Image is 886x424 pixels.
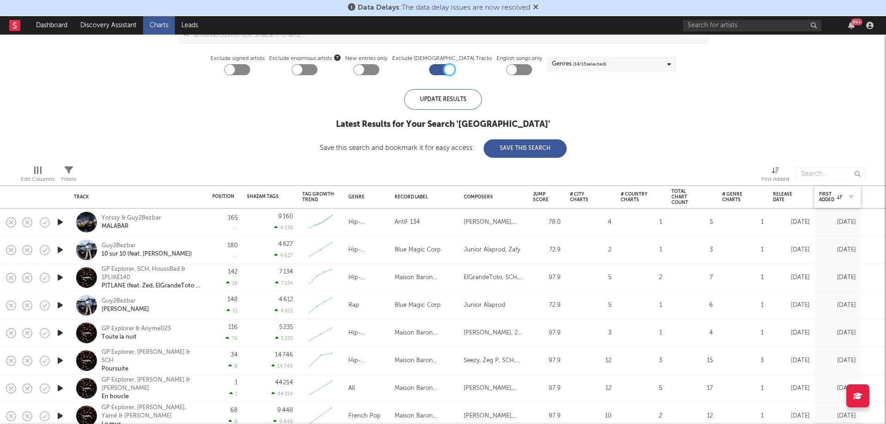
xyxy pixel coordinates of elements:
[102,325,171,333] div: GP Explorer & Anyme023
[533,191,549,203] div: Jump Score
[348,355,385,366] div: Hip-Hop/Rap
[671,411,713,422] div: 12
[102,214,161,222] div: Yorssy & Guy2Bezbar
[621,217,662,228] div: 1
[102,348,201,365] div: GP Explorer, [PERSON_NAME] & SCH
[464,194,519,200] div: Composers
[773,191,796,203] div: Release Date
[464,245,520,256] div: Junior Alaprod, Zafy
[819,328,856,339] div: [DATE]
[533,383,561,394] div: 97.9
[819,191,842,203] div: First Added
[395,194,450,200] div: Record Label
[348,328,385,339] div: Hip-Hop/Rap
[102,333,171,341] div: Toute la nuit
[102,393,201,401] div: En boucle
[395,355,455,366] div: Maison Baron [PERSON_NAME]
[847,192,856,202] button: Filter by First Added
[231,352,238,358] div: 34
[348,300,359,311] div: Rap
[102,325,171,341] a: GP Explorer & Anyme023Toute la nuit
[464,328,524,339] div: [PERSON_NAME], 2k on the track, [PERSON_NAME], Anyme023
[334,53,341,62] button: Exclude enormous artists
[570,272,611,283] div: 5
[796,167,865,181] input: Search...
[722,300,764,311] div: 1
[570,217,611,228] div: 4
[464,355,524,366] div: Seezy, Zeg P, SCH, [PERSON_NAME]
[395,245,441,256] div: Blue Magic Corp
[278,241,293,247] div: 4 627
[348,383,355,394] div: All
[302,191,335,203] div: Tag Growth Trend
[464,383,524,394] div: [PERSON_NAME], [PERSON_NAME], Lowonstage, [PERSON_NAME]
[320,119,567,130] div: Latest Results for Your Search ' [GEOGRAPHIC_DATA] '
[671,189,699,205] div: Total Chart Count
[851,18,862,25] div: 99 +
[533,300,561,311] div: 72.9
[358,4,399,12] span: Data Delays
[621,300,662,311] div: 1
[671,245,713,256] div: 3
[74,194,198,200] div: Track
[570,245,611,256] div: 2
[228,215,238,221] div: 165
[671,272,713,283] div: 7
[570,300,611,311] div: 5
[621,191,648,203] div: # Country Charts
[102,242,192,258] a: Guy2Bezbar10 sur 10 (feat. [PERSON_NAME])
[819,383,856,394] div: [DATE]
[671,217,713,228] div: 5
[819,217,856,228] div: [DATE]
[102,242,192,250] div: Guy2Bezbar
[227,243,238,249] div: 180
[848,22,855,29] button: 99+
[773,411,810,422] div: [DATE]
[102,214,161,231] a: Yorssy & Guy2BezbarMALABAR
[274,252,293,258] div: 4 627
[395,300,441,311] div: Blue Magic Corp
[464,217,524,228] div: [PERSON_NAME], Skuna, Telema, Tysko, Guy2Bezbar, Yorssy
[533,217,561,228] div: 78.0
[275,352,293,358] div: 14 746
[30,16,74,35] a: Dashboard
[773,245,810,256] div: [DATE]
[722,411,764,422] div: 1
[102,365,201,373] div: Poursuite
[348,411,381,422] div: French Pop
[533,4,539,12] span: Dismiss
[671,355,713,366] div: 15
[761,162,789,189] div: First Added
[392,53,492,64] label: Exclude [DEMOGRAPHIC_DATA] Tracks
[228,363,238,369] div: 8
[61,162,76,189] div: Filters
[819,355,856,366] div: [DATE]
[552,59,606,70] div: Genres
[395,272,455,283] div: Maison Baron [PERSON_NAME]
[278,214,293,220] div: 9 160
[621,411,662,422] div: 2
[102,250,192,258] div: 10 sur 10 (feat. [PERSON_NAME])
[102,297,149,314] a: Guy2Bezbar[PERSON_NAME]
[226,280,238,286] div: 18
[228,269,238,275] div: 142
[210,53,264,64] label: Exclude signed artists
[773,355,810,366] div: [DATE]
[21,162,54,189] div: Edit Columns
[671,300,713,311] div: 6
[533,411,561,422] div: 97.9
[722,217,764,228] div: 1
[274,225,293,231] div: 4 238
[819,300,856,311] div: [DATE]
[102,297,149,305] div: Guy2Bezbar
[247,194,279,199] div: Shazam Tags
[348,217,385,228] div: Hip-Hop/Rap
[395,411,455,422] div: Maison Baron [PERSON_NAME]
[275,280,293,286] div: 7 134
[345,53,388,64] label: New entries only
[722,328,764,339] div: 1
[570,191,598,203] div: # City Charts
[271,391,293,397] div: 44 214
[227,297,238,303] div: 148
[269,53,341,64] span: Exclude enormous artists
